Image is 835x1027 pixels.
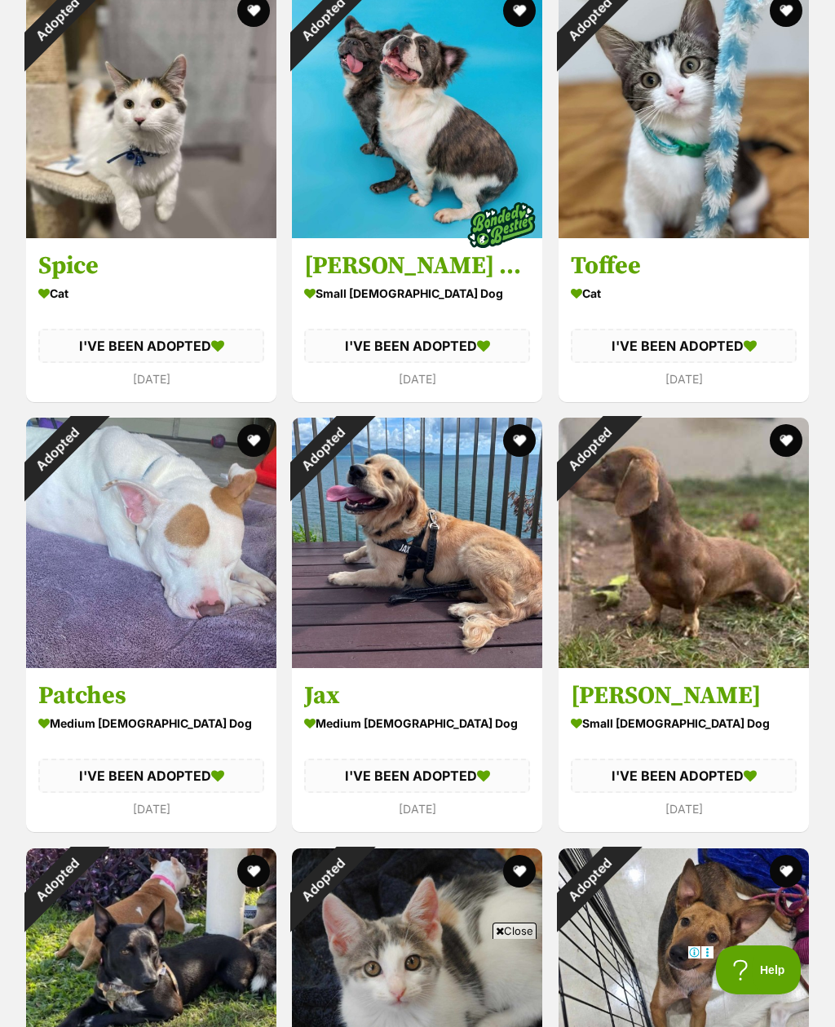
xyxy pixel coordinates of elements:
div: I'VE BEEN ADOPTED [571,759,797,793]
div: [DATE] [304,368,530,390]
a: Adopted [26,226,276,242]
button: favourite [770,424,802,457]
div: [DATE] [571,368,797,390]
div: Adopted [3,395,112,503]
h3: Jax [304,680,530,711]
div: Adopted [269,825,378,933]
a: [PERSON_NAME] and [PERSON_NAME] small [DEMOGRAPHIC_DATA] Dog I'VE BEEN ADOPTED [DATE] favourite [292,238,542,402]
div: I'VE BEEN ADOPTED [571,329,797,363]
button: favourite [504,424,537,457]
button: favourite [770,855,802,888]
h3: Spice [38,250,264,281]
button: favourite [504,855,537,888]
div: [DATE] [571,799,797,821]
iframe: Help Scout Beacon - Open [716,945,802,994]
div: Adopted [536,825,644,933]
a: Jax medium [DEMOGRAPHIC_DATA] Dog I'VE BEEN ADOPTED [DATE] favourite [292,668,542,832]
div: I'VE BEEN ADOPTED [304,759,530,793]
div: small [DEMOGRAPHIC_DATA] Dog [571,711,797,735]
img: Kevin [559,418,809,668]
div: Adopted [269,395,378,503]
a: Spice Cat I'VE BEEN ADOPTED [DATE] favourite [26,238,276,402]
div: Adopted [536,395,644,503]
iframe: Advertisement [121,945,714,1019]
div: Adopted [3,825,112,933]
h3: Patches [38,680,264,711]
a: Toffee Cat I'VE BEEN ADOPTED [DATE] favourite [559,238,809,402]
a: Adopted [559,656,809,672]
a: Adopted [559,226,809,242]
div: [DATE] [38,368,264,390]
div: [DATE] [304,799,530,821]
a: Patches medium [DEMOGRAPHIC_DATA] Dog I'VE BEEN ADOPTED [DATE] favourite [26,668,276,832]
button: favourite [237,855,270,888]
a: [PERSON_NAME] small [DEMOGRAPHIC_DATA] Dog I'VE BEEN ADOPTED [DATE] favourite [559,668,809,832]
div: I'VE BEEN ADOPTED [38,329,264,363]
div: medium [DEMOGRAPHIC_DATA] Dog [304,711,530,735]
img: Jax [292,418,542,668]
a: Adopted [26,656,276,672]
h3: Toffee [571,250,797,281]
span: Close [493,923,537,939]
div: small [DEMOGRAPHIC_DATA] Dog [304,281,530,305]
div: I'VE BEEN ADOPTED [304,329,530,363]
div: Cat [38,281,264,305]
a: Adopted [292,656,542,672]
img: Patches [26,418,276,668]
button: favourite [237,424,270,457]
div: medium [DEMOGRAPHIC_DATA] Dog [38,711,264,735]
a: Adopted [292,226,542,242]
img: bonded besties [462,184,543,266]
div: Cat [571,281,797,305]
h3: [PERSON_NAME] and [PERSON_NAME] [304,250,530,281]
div: [DATE] [38,799,264,821]
div: I'VE BEEN ADOPTED [38,759,264,793]
h3: [PERSON_NAME] [571,680,797,711]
